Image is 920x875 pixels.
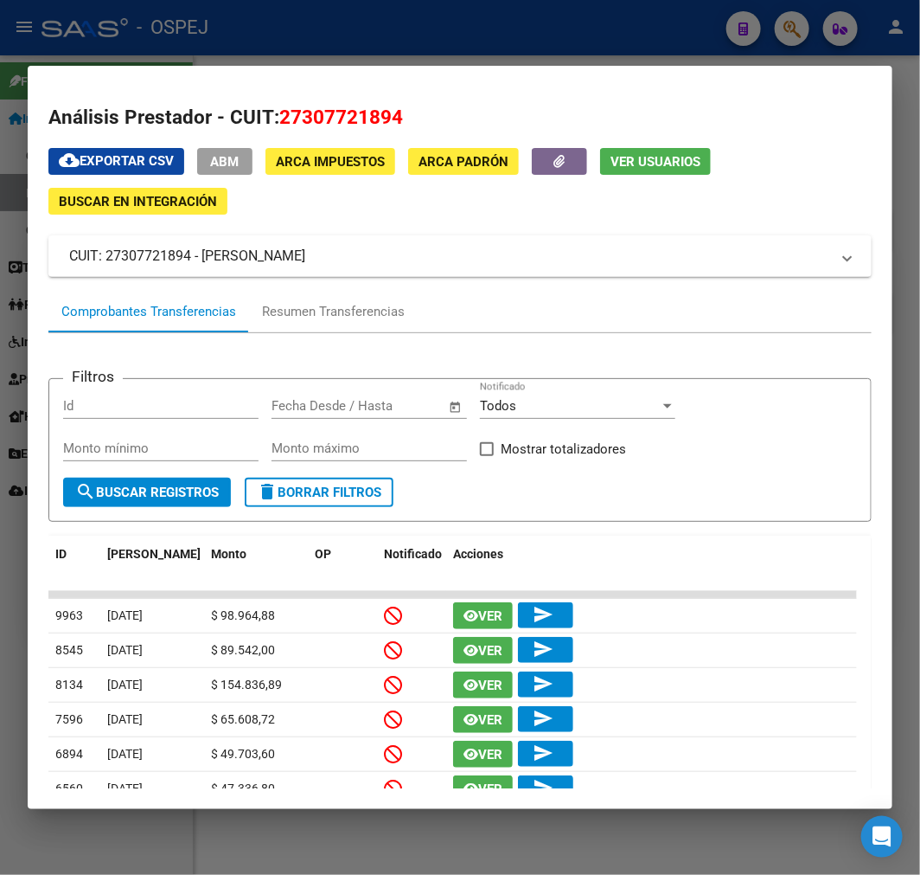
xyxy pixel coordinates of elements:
span: Notificado [384,547,442,561]
span: Mostrar totalizadores [501,439,626,460]
span: Ver [478,747,502,762]
span: $ 65.608,72 [211,712,275,726]
span: Ver [478,678,502,693]
span: [DATE] [107,608,143,622]
span: ID [55,547,67,561]
mat-icon: send [533,708,553,729]
datatable-header-cell: OP [308,536,377,593]
span: Monto [211,547,246,561]
mat-icon: send [533,639,553,659]
button: ARCA Impuestos [265,148,395,175]
button: Exportar CSV [48,148,184,175]
span: 6894 [55,747,83,761]
button: Ver [453,706,513,733]
button: Open calendar [446,397,466,417]
span: 9963 [55,608,83,622]
mat-icon: send [533,743,553,763]
span: [DATE] [107,643,143,657]
button: Ver Usuarios [600,148,711,175]
span: Ver [478,782,502,797]
span: Exportar CSV [59,153,174,169]
span: Acciones [453,547,503,561]
span: Buscar en Integración [59,194,217,209]
mat-icon: delete [257,481,278,502]
span: $ 49.703,60 [211,747,275,761]
datatable-header-cell: Acciones [446,536,857,593]
mat-icon: send [533,673,553,694]
button: Buscar en Integración [48,188,227,215]
span: OP [315,547,331,561]
span: ARCA Padrón [418,154,508,170]
span: 7596 [55,712,83,726]
span: $ 154.836,89 [211,678,282,692]
span: [DATE] [107,747,143,761]
span: Todos [480,398,516,414]
span: ARCA Impuestos [276,154,385,170]
span: Ver Usuarios [610,154,700,170]
span: Borrar Filtros [257,485,381,500]
span: $ 47.336,80 [211,782,275,795]
input: Fecha inicio [272,398,342,414]
span: $ 89.542,00 [211,643,275,657]
h2: Análisis Prestador - CUIT: [48,103,872,132]
span: Buscar Registros [75,485,219,500]
span: [DATE] [107,678,143,692]
button: Borrar Filtros [245,478,393,507]
span: 27307721894 [279,106,403,128]
button: Buscar Registros [63,478,231,507]
span: 6560 [55,782,83,795]
span: [DATE] [107,782,143,795]
datatable-header-cell: Fecha T. [100,536,204,593]
span: Ver [478,608,502,624]
span: Ver [478,712,502,728]
button: Ver [453,637,513,664]
mat-panel-title: CUIT: 27307721894 - [PERSON_NAME] [69,246,830,267]
datatable-header-cell: Monto [204,536,308,593]
button: Ver [453,672,513,698]
button: Ver [453,775,513,802]
div: Comprobantes Transferencias [61,302,236,322]
button: ARCA Padrón [408,148,519,175]
mat-icon: search [75,481,96,502]
h3: Filtros [63,365,123,388]
span: [DATE] [107,712,143,726]
span: 8134 [55,678,83,692]
div: Open Intercom Messenger [861,816,903,858]
datatable-header-cell: ID [48,536,100,593]
span: 8545 [55,643,83,657]
button: ABM [197,148,252,175]
mat-icon: send [533,777,553,798]
mat-expansion-panel-header: CUIT: 27307721894 - [PERSON_NAME] [48,235,872,277]
button: Ver [453,602,513,629]
span: Ver [478,643,502,659]
mat-icon: cloud_download [59,150,80,170]
span: ABM [211,154,240,170]
div: Resumen Transferencias [262,302,405,322]
button: Ver [453,741,513,768]
span: [PERSON_NAME] [107,547,201,561]
span: $ 98.964,88 [211,608,275,622]
mat-icon: send [533,604,553,625]
input: Fecha fin [357,398,441,414]
datatable-header-cell: Notificado [377,536,446,593]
